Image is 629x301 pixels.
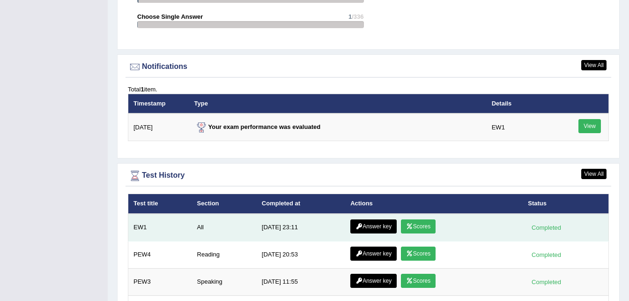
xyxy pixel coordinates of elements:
[257,194,345,214] th: Completed at
[350,274,397,288] a: Answer key
[487,113,553,141] td: EW1
[345,194,523,214] th: Actions
[578,119,601,133] a: View
[128,94,189,113] th: Timestamp
[192,194,257,214] th: Section
[581,169,607,179] a: View All
[401,247,436,261] a: Scores
[350,219,397,233] a: Answer key
[128,113,189,141] td: [DATE]
[128,194,192,214] th: Test title
[128,60,609,74] div: Notifications
[192,241,257,268] td: Reading
[350,247,397,261] a: Answer key
[528,223,564,233] div: Completed
[128,85,609,94] div: Total item.
[128,169,609,183] div: Test History
[523,194,608,214] th: Status
[189,94,487,113] th: Type
[401,274,436,288] a: Scores
[257,241,345,268] td: [DATE] 20:53
[128,268,192,295] td: PEW3
[192,268,257,295] td: Speaking
[192,214,257,241] td: All
[348,13,352,20] span: 1
[141,86,144,93] b: 1
[352,13,363,20] span: /336
[128,241,192,268] td: PEW4
[194,123,321,130] strong: Your exam performance was evaluated
[137,13,203,20] strong: Choose Single Answer
[581,60,607,70] a: View All
[257,214,345,241] td: [DATE] 23:11
[128,214,192,241] td: EW1
[487,94,553,113] th: Details
[528,277,564,287] div: Completed
[257,268,345,295] td: [DATE] 11:55
[401,219,436,233] a: Scores
[528,250,564,260] div: Completed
